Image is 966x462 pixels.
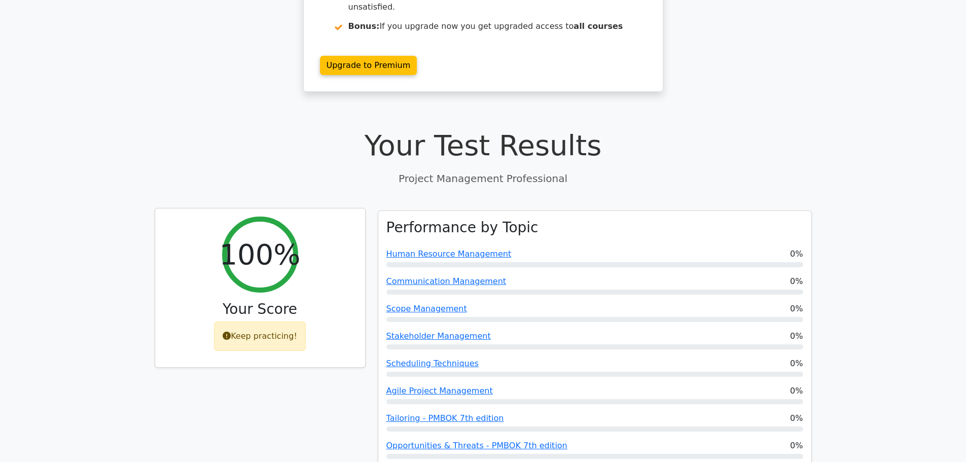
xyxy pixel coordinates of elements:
[219,237,300,271] h2: 100%
[386,219,539,236] h3: Performance by Topic
[790,440,803,452] span: 0%
[155,171,812,186] p: Project Management Professional
[386,413,504,423] a: Tailoring - PMBOK 7th edition
[386,331,491,341] a: Stakeholder Management
[790,385,803,397] span: 0%
[386,304,467,313] a: Scope Management
[790,330,803,342] span: 0%
[790,248,803,260] span: 0%
[214,322,306,351] div: Keep practicing!
[320,56,417,75] a: Upgrade to Premium
[386,276,507,286] a: Communication Management
[155,128,812,162] h1: Your Test Results
[163,301,357,318] h3: Your Score
[386,441,567,450] a: Opportunities & Threats - PMBOK 7th edition
[386,249,512,259] a: Human Resource Management
[790,358,803,370] span: 0%
[386,386,493,396] a: Agile Project Management
[790,303,803,315] span: 0%
[386,359,479,368] a: Scheduling Techniques
[790,275,803,288] span: 0%
[790,412,803,424] span: 0%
